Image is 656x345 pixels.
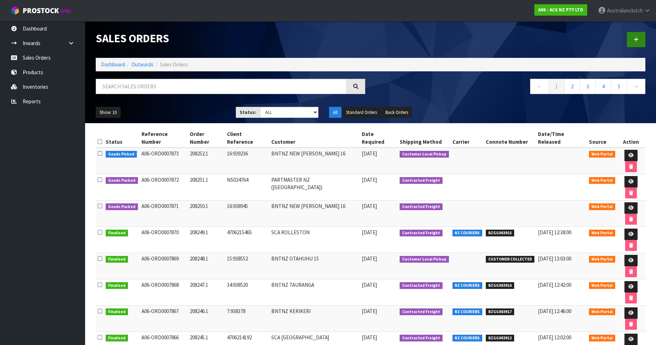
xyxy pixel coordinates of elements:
td: A06-ORD0007872 [140,174,188,201]
span: Finalised [106,256,128,263]
th: Source [587,128,617,148]
span: [DATE] 12:02:00 [538,334,571,341]
td: BNTNZ NEW [PERSON_NAME] 16 [269,201,360,227]
span: Web Portal [589,282,615,289]
a: 3 [580,79,596,94]
td: A06-ORD0007869 [140,253,188,279]
span: BZGG003915 [486,230,514,237]
td: BNTNZ TAURANGA [269,279,360,306]
span: Contracted Freight [400,230,443,237]
a: ← [530,79,549,94]
span: NZ COURIERS [452,230,483,237]
th: Date Required [360,128,398,148]
th: Customer [269,128,360,148]
td: BNTNZ KERIKERI [269,306,360,332]
span: Web Portal [589,177,615,184]
td: 208252.1 [188,148,225,174]
span: Sales Orders [160,61,188,68]
td: 16:938945 [225,201,269,227]
button: Show: 10 [96,107,121,118]
span: Contracted Freight [400,308,443,316]
td: A06-ORD0007871 [140,201,188,227]
span: [DATE] [362,229,377,236]
span: Contracted Freight [400,335,443,342]
span: Goods Packed [106,203,138,210]
td: 208248.1 [188,253,225,279]
span: Web Portal [589,151,615,158]
span: Customer Local Pickup [400,151,449,158]
span: Finalised [106,335,128,342]
td: A06-ORD0007873 [140,148,188,174]
strong: Status: [240,109,256,115]
span: Australianclutch [607,7,643,14]
td: A06-ORD0007870 [140,227,188,253]
span: BZGG003917 [486,308,514,316]
td: BNTNZ OTAHUHU 15 [269,253,360,279]
span: NZ COURIERS [452,335,483,342]
td: 208251.1 [188,174,225,201]
span: [DATE] [362,176,377,183]
span: BZGG003916 [486,282,514,289]
strong: A06 - ACS NZ PTY LTD [538,7,583,13]
span: NZ COURIERS [452,308,483,316]
span: Goods Picked [106,151,137,158]
th: Status [104,128,140,148]
td: 7:938378 [225,306,269,332]
span: NZ COURIERS [452,282,483,289]
span: Goods Packed [106,177,138,184]
span: Finalised [106,282,128,289]
span: ProStock [23,6,59,15]
td: 4706215465 [225,227,269,253]
span: Finalised [106,230,128,237]
td: 15:938552 [225,253,269,279]
span: Web Portal [589,308,615,316]
input: Search sales orders [96,79,347,94]
span: Web Portal [589,335,615,342]
span: Finalised [106,308,128,316]
small: WMS [60,8,71,15]
span: [DATE] [362,255,377,262]
span: [DATE] [362,203,377,209]
th: Date/Time Released [536,128,588,148]
th: Reference Number [140,128,188,148]
th: Connote Number [484,128,536,148]
span: [DATE] [362,308,377,314]
td: PARTMASTER NZ ([GEOGRAPHIC_DATA]) [269,174,360,201]
td: A06-ORD0007868 [140,279,188,306]
a: 2 [564,79,580,94]
a: Outwards [132,61,154,68]
th: Shipping Method [398,128,451,148]
a: 1 [549,79,565,94]
th: Order Number [188,128,225,148]
a: 4 [595,79,611,94]
span: [DATE] 12:42:00 [538,281,571,288]
span: Web Portal [589,203,615,210]
th: Client Reference [225,128,269,148]
span: [DATE] [362,334,377,341]
span: CUSTOMER COLLECTED [486,256,534,263]
a: → [627,79,645,94]
a: Dashboard [101,61,125,68]
td: 208246.1 [188,306,225,332]
td: 208247.1 [188,279,225,306]
td: NS024764 [225,174,269,201]
span: [DATE] 12:38:00 [538,229,571,236]
td: 208250.1 [188,201,225,227]
button: Standard Orders [342,107,381,118]
span: Contracted Freight [400,282,443,289]
span: Customer Local Pickup [400,256,449,263]
span: BZGG003912 [486,335,514,342]
span: [DATE] 13:03:00 [538,255,571,262]
nav: Page navigation [376,79,645,96]
button: Back Orders [382,107,412,118]
span: [DATE] [362,150,377,157]
td: 34:938520 [225,279,269,306]
span: Contracted Freight [400,177,443,184]
td: BNTNZ NEW [PERSON_NAME] 16 [269,148,360,174]
span: Web Portal [589,256,615,263]
span: [DATE] 12:46:00 [538,308,571,314]
span: Web Portal [589,230,615,237]
button: All [329,107,341,118]
td: 16:939236 [225,148,269,174]
img: cube-alt.png [11,6,20,15]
